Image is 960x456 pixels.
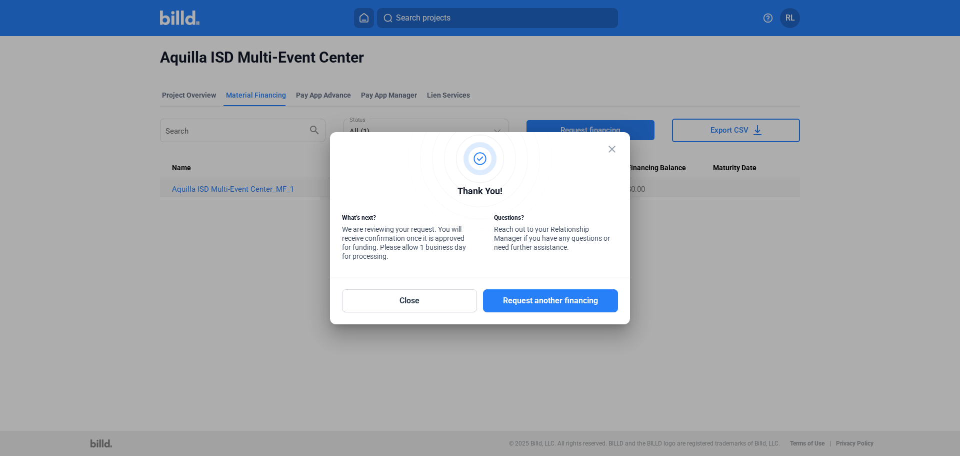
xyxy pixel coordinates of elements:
[342,289,477,312] button: Close
[342,184,618,201] div: Thank You!
[606,143,618,155] mat-icon: close
[342,213,466,225] div: What’s next?
[483,289,618,312] button: Request another financing
[494,213,618,254] div: Reach out to your Relationship Manager if you have any questions or need further assistance.
[494,213,618,225] div: Questions?
[342,213,466,263] div: We are reviewing your request. You will receive confirmation once it is approved for funding. Ple...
